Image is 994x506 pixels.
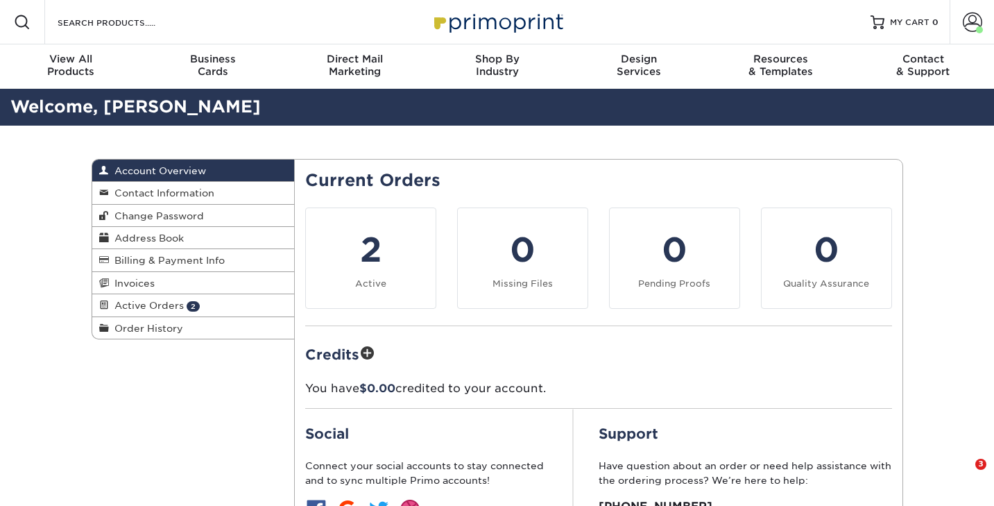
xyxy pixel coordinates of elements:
div: Cards [142,53,284,78]
a: Change Password [92,205,295,227]
a: Direct MailMarketing [284,44,426,89]
a: Shop ByIndustry [426,44,568,89]
a: Invoices [92,272,295,294]
span: Change Password [109,210,204,221]
small: Missing Files [492,278,553,289]
span: Active Orders [109,300,184,311]
a: 0 Missing Files [457,208,588,309]
span: Billing & Payment Info [109,255,225,266]
span: Account Overview [109,165,206,176]
span: Order History [109,323,183,334]
p: You have credited to your account. [305,380,892,397]
span: Direct Mail [284,53,426,65]
span: Design [568,53,710,65]
a: BusinessCards [142,44,284,89]
a: DesignServices [568,44,710,89]
span: Contact Information [109,187,214,199]
input: SEARCH PRODUCTS..... [56,14,191,31]
small: Quality Assurance [783,278,869,289]
a: 2 Active [305,208,436,309]
a: Contact& Support [852,44,994,89]
a: Resources& Templates [710,44,852,89]
div: Marketing [284,53,426,78]
span: $0.00 [359,382,395,395]
span: Shop By [426,53,568,65]
iframe: Intercom live chat [947,459,980,492]
a: 0 Pending Proofs [609,208,740,309]
a: Order History [92,317,295,339]
span: 2 [187,301,200,312]
span: Business [142,53,284,65]
div: & Templates [710,53,852,78]
h2: Social [305,425,548,442]
img: Primoprint [428,7,567,37]
a: Active Orders 2 [92,294,295,317]
p: Connect your social accounts to stay connected and to sync multiple Primo accounts! [305,459,548,487]
a: Address Book [92,227,295,249]
div: & Support [852,53,994,78]
small: Pending Proofs [638,278,710,289]
h2: Current Orders [305,171,892,191]
a: 0 Quality Assurance [761,208,892,309]
a: Contact Information [92,182,295,204]
small: Active [355,278,386,289]
div: 0 [466,225,579,275]
p: Have question about an order or need help assistance with the ordering process? We’re here to help: [599,459,892,487]
div: Industry [426,53,568,78]
span: Contact [852,53,994,65]
a: Billing & Payment Info [92,249,295,271]
span: Resources [710,53,852,65]
h2: Support [599,425,892,442]
span: Invoices [109,278,155,289]
div: 0 [618,225,731,275]
div: Services [568,53,710,78]
div: 0 [770,225,883,275]
span: MY CART [890,17,929,28]
h2: Credits [305,343,892,364]
span: Address Book [109,233,184,244]
a: Account Overview [92,160,295,182]
span: 0 [932,17,939,27]
span: 3 [975,459,986,470]
div: 2 [314,225,427,275]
